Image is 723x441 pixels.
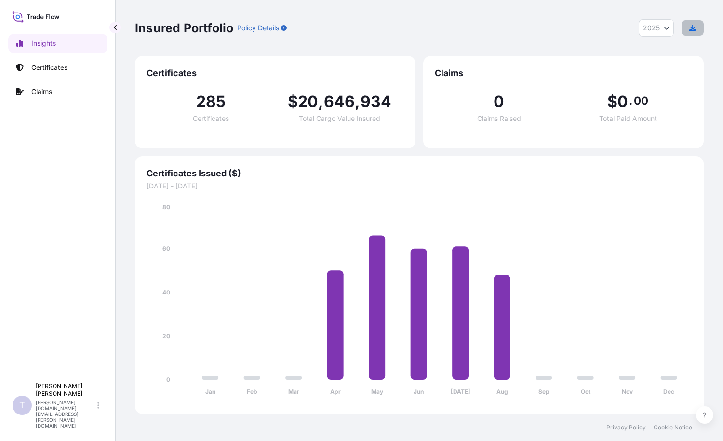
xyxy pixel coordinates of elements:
a: Insights [8,34,107,53]
span: , [355,94,360,109]
span: T [19,401,25,410]
span: 2025 [643,23,660,33]
p: Insights [31,39,56,48]
span: $ [288,94,298,109]
span: . [629,97,632,105]
span: $ [607,94,617,109]
p: [PERSON_NAME][DOMAIN_NAME][EMAIL_ADDRESS][PERSON_NAME][DOMAIN_NAME] [36,400,95,428]
tspan: Oct [581,388,591,395]
a: Claims [8,82,107,101]
a: Cookie Notice [654,424,692,431]
tspan: Jun [414,388,424,395]
span: Total Paid Amount [599,115,657,122]
span: Certificates [193,115,229,122]
span: 0 [494,94,504,109]
a: Certificates [8,58,107,77]
span: Certificates Issued ($) [147,168,692,179]
button: Year Selector [639,19,674,37]
p: [PERSON_NAME] [PERSON_NAME] [36,382,95,398]
span: [DATE] - [DATE] [147,181,692,191]
span: 646 [324,94,355,109]
tspan: Aug [496,388,508,395]
tspan: Jan [205,388,215,395]
tspan: 60 [162,245,170,252]
tspan: 20 [162,333,170,340]
tspan: Mar [288,388,299,395]
span: 285 [196,94,226,109]
tspan: 0 [166,376,170,383]
span: 0 [617,94,628,109]
a: Privacy Policy [606,424,646,431]
p: Claims [31,87,52,96]
tspan: Dec [663,388,674,395]
span: Total Cargo Value Insured [299,115,380,122]
tspan: Feb [247,388,257,395]
span: 00 [634,97,648,105]
tspan: [DATE] [451,388,470,395]
tspan: 40 [162,289,170,296]
p: Insured Portfolio [135,20,233,36]
tspan: 80 [162,203,170,211]
span: 20 [298,94,318,109]
span: Claims Raised [477,115,521,122]
span: , [318,94,323,109]
span: 934 [361,94,392,109]
span: Claims [435,67,692,79]
tspan: Sep [538,388,549,395]
p: Certificates [31,63,67,72]
tspan: Apr [330,388,341,395]
p: Policy Details [237,23,279,33]
tspan: May [371,388,384,395]
span: Certificates [147,67,404,79]
tspan: Nov [622,388,633,395]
